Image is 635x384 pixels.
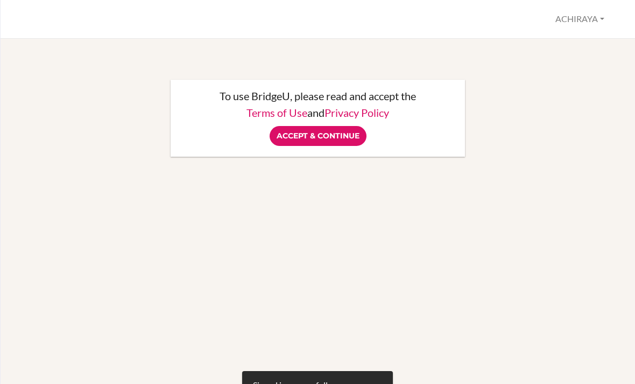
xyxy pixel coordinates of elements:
input: Accept & Continue [270,126,366,146]
p: To use BridgeU, please read and accept the [181,90,455,101]
a: Terms of Use [246,106,307,119]
a: Privacy Policy [324,106,389,119]
p: and [181,107,455,118]
button: ACHIRAYA [551,9,609,29]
